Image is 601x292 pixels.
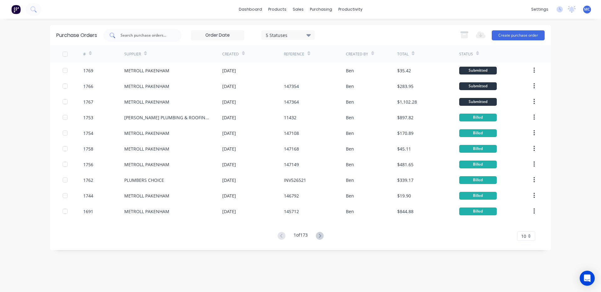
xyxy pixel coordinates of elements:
[124,99,169,105] div: METROLL PAKENHAM
[346,192,354,199] div: Ben
[222,67,236,74] div: [DATE]
[397,83,414,90] div: $283.95
[124,146,169,152] div: METROLL PAKENHAM
[459,176,497,184] div: Billed
[397,99,417,105] div: $1,102.28
[222,130,236,136] div: [DATE]
[580,271,595,286] div: Open Intercom Messenger
[124,161,169,168] div: METROLL PAKENHAM
[459,161,497,168] div: Billed
[222,114,236,121] div: [DATE]
[397,208,414,215] div: $844.88
[397,130,414,136] div: $170.89
[83,208,93,215] div: 1691
[56,32,97,39] div: Purchase Orders
[222,192,236,199] div: [DATE]
[83,51,86,57] div: #
[346,130,354,136] div: Ben
[284,146,299,152] div: 147168
[284,177,306,183] div: INV526521
[284,192,299,199] div: 146792
[459,192,497,200] div: Billed
[83,83,93,90] div: 1766
[124,83,169,90] div: METROLL PAKENHAM
[236,5,265,14] a: dashboard
[266,32,311,38] div: 5 Statuses
[83,146,93,152] div: 1758
[294,232,308,241] div: 1 of 173
[83,99,93,105] div: 1767
[459,67,497,74] div: Submitted
[284,83,299,90] div: 147354
[83,192,93,199] div: 1744
[191,31,244,40] input: Order Date
[222,161,236,168] div: [DATE]
[521,233,526,239] span: 10
[11,5,21,14] img: Factory
[83,161,93,168] div: 1756
[459,145,497,153] div: Billed
[124,192,169,199] div: METROLL PAKENHAM
[459,98,497,106] div: Submitted
[284,99,299,105] div: 147364
[397,146,411,152] div: $45.11
[397,67,411,74] div: $35.42
[83,114,93,121] div: 1753
[222,177,236,183] div: [DATE]
[120,32,172,38] input: Search purchase orders...
[284,51,304,57] div: Reference
[346,177,354,183] div: Ben
[346,99,354,105] div: Ben
[528,5,552,14] div: settings
[265,5,290,14] div: products
[346,51,368,57] div: Created By
[284,114,296,121] div: 11432
[284,161,299,168] div: 147149
[397,51,408,57] div: Total
[124,51,141,57] div: Supplier
[459,82,497,90] div: Submitted
[222,146,236,152] div: [DATE]
[346,208,354,215] div: Ben
[459,207,497,215] div: Billed
[346,114,354,121] div: Ben
[346,83,354,90] div: Ben
[492,30,545,40] button: Create purchase order
[584,7,590,12] span: MC
[397,114,414,121] div: $897.82
[222,51,239,57] div: Created
[346,146,354,152] div: Ben
[290,5,307,14] div: sales
[222,99,236,105] div: [DATE]
[459,51,473,57] div: Status
[124,208,169,215] div: METROLL PAKENHAM
[397,192,411,199] div: $19.90
[459,129,497,137] div: Billed
[284,208,299,215] div: 145712
[124,177,164,183] div: PLUMBERS CHOICE
[83,177,93,183] div: 1762
[124,67,169,74] div: METROLL PAKENHAM
[346,67,354,74] div: Ben
[335,5,366,14] div: productivity
[83,67,93,74] div: 1769
[459,114,497,121] div: Billed
[222,208,236,215] div: [DATE]
[222,83,236,90] div: [DATE]
[124,114,210,121] div: [PERSON_NAME] PLUMBING & ROOFING PRO
[124,130,169,136] div: METROLL PAKENHAM
[397,161,414,168] div: $481.65
[284,130,299,136] div: 147108
[307,5,335,14] div: purchasing
[346,161,354,168] div: Ben
[397,177,414,183] div: $339.17
[83,130,93,136] div: 1754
